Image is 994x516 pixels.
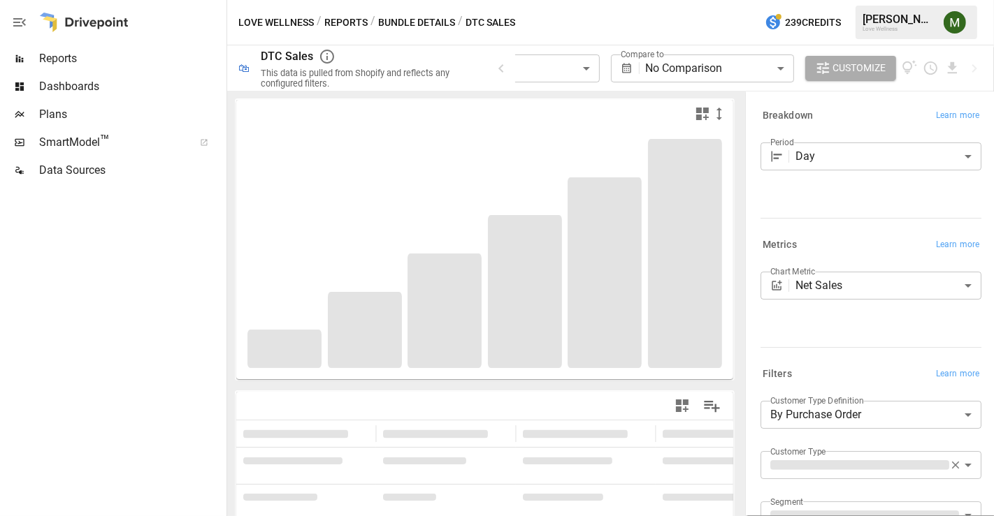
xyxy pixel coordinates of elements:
label: Compare to [621,48,664,60]
span: Learn more [936,109,979,123]
span: Learn more [936,238,979,252]
span: Learn more [936,367,979,381]
button: Manage Columns [696,390,728,422]
button: Sort [489,424,509,443]
button: View documentation [902,56,918,81]
span: Data Sources [39,162,224,179]
span: Plans [39,106,224,123]
div: No Comparison [645,54,793,82]
span: 239 Credits [785,14,841,31]
label: Segment [770,496,803,508]
span: Reports [39,50,224,67]
button: Reports [324,14,368,31]
img: Meredith Lacasse [944,11,966,34]
div: / [458,14,463,31]
button: Love Wellness [238,14,314,31]
span: ™ [100,132,110,149]
span: Customize [833,59,886,77]
button: Download report [944,60,960,76]
button: Customize [805,56,896,81]
div: Love Wellness [863,26,935,32]
label: Customer Type [770,445,826,457]
h6: Filters [763,367,792,382]
h6: Breakdown [763,108,813,124]
div: By Purchase Order [761,401,981,429]
div: / [370,14,375,31]
button: 239Credits [759,10,847,36]
div: 🛍 [238,61,250,75]
span: Dashboards [39,78,224,95]
div: Net Sales [795,272,981,300]
button: Sort [629,424,649,443]
button: Meredith Lacasse [935,3,974,42]
div: This data is pulled from Shopify and reflects any configured filters. [261,68,476,89]
button: Bundle Details [378,14,455,31]
label: Chart Metric [770,265,816,277]
div: [PERSON_NAME] [863,13,935,26]
button: Sort [350,424,369,443]
button: Schedule report [923,60,939,76]
div: Day [795,142,981,170]
label: Customer Type Definition [770,395,864,406]
div: DTC Sales [261,50,313,63]
h6: Metrics [763,237,797,253]
div: / [317,14,322,31]
span: SmartModel [39,134,185,151]
label: Period [770,136,794,148]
